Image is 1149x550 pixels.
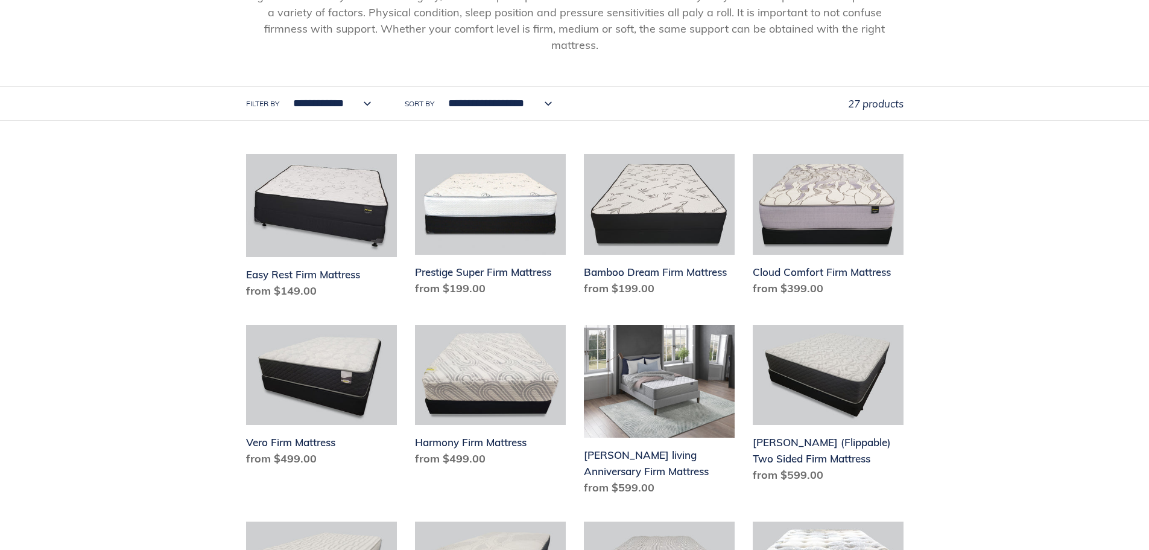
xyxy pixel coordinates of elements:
[246,154,397,304] a: Easy Rest Firm Mattress
[753,154,904,301] a: Cloud Comfort Firm Mattress
[753,325,904,488] a: Del Ray (Flippable) Two Sided Firm Mattress
[415,154,566,301] a: Prestige Super Firm Mattress
[584,154,735,301] a: Bamboo Dream Firm Mattress
[246,325,397,472] a: Vero Firm Mattress
[584,325,735,501] a: Scott living Anniversary Firm Mattress
[246,98,279,109] label: Filter by
[415,325,566,472] a: Harmony Firm Mattress
[848,97,904,110] span: 27 products
[405,98,434,109] label: Sort by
